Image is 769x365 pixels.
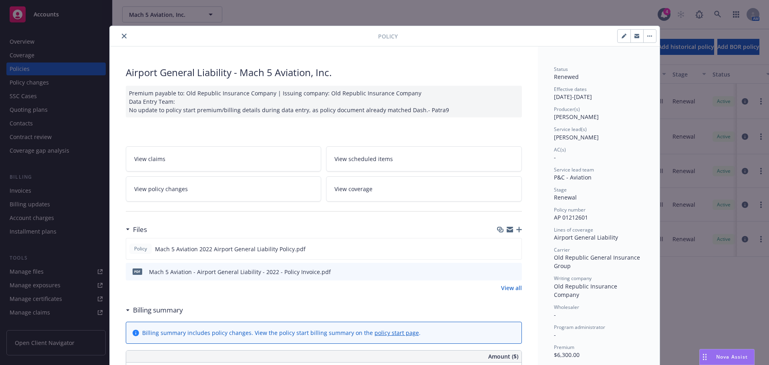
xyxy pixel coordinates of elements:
[554,113,599,121] span: [PERSON_NAME]
[554,246,570,253] span: Carrier
[554,324,605,331] span: Program administrator
[511,268,519,276] button: preview file
[554,153,556,161] span: -
[149,268,331,276] div: Mach 5 Aviation - Airport General Liability - 2022 - Policy Invoice.pdf
[126,86,522,117] div: Premium payable to: Old Republic Insurance Company | Issuing company: Old Republic Insurance Comp...
[133,245,149,252] span: Policy
[554,73,579,81] span: Renewed
[554,214,588,221] span: AP 01212601
[554,275,592,282] span: Writing company
[554,86,644,101] div: [DATE] - [DATE]
[554,254,642,270] span: Old Republic General Insurance Group
[326,146,522,171] a: View scheduled items
[133,268,142,274] span: pdf
[554,206,586,213] span: Policy number
[378,32,398,40] span: Policy
[133,305,183,315] h3: Billing summary
[334,155,393,163] span: View scheduled items
[554,126,587,133] span: Service lead(s)
[554,311,556,319] span: -
[126,305,183,315] div: Billing summary
[554,194,577,201] span: Renewal
[126,176,322,202] a: View policy changes
[554,166,594,173] span: Service lead team
[374,329,419,337] a: policy start page
[554,331,556,339] span: -
[501,284,522,292] a: View all
[488,352,518,361] span: Amount ($)
[554,173,592,181] span: P&C - Aviation
[498,245,505,253] button: download file
[126,66,522,79] div: Airport General Liability - Mach 5 Aviation, Inc.
[554,66,568,73] span: Status
[134,155,165,163] span: View claims
[334,185,372,193] span: View coverage
[142,329,421,337] div: Billing summary includes policy changes. View the policy start billing summary on the .
[554,106,580,113] span: Producer(s)
[554,304,579,311] span: Wholesaler
[716,353,748,360] span: Nova Assist
[499,268,505,276] button: download file
[326,176,522,202] a: View coverage
[554,351,580,359] span: $6,300.00
[554,234,618,241] span: Airport General Liability
[511,245,518,253] button: preview file
[554,146,566,153] span: AC(s)
[126,146,322,171] a: View claims
[699,349,755,365] button: Nova Assist
[554,282,619,298] span: Old Republic Insurance Company
[554,344,574,351] span: Premium
[700,349,710,365] div: Drag to move
[554,226,593,233] span: Lines of coverage
[155,245,306,253] span: Mach 5 Aviation 2022 Airport General Liability Policy.pdf
[554,86,587,93] span: Effective dates
[119,31,129,41] button: close
[126,224,147,235] div: Files
[554,186,567,193] span: Stage
[554,133,599,141] span: [PERSON_NAME]
[134,185,188,193] span: View policy changes
[133,224,147,235] h3: Files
